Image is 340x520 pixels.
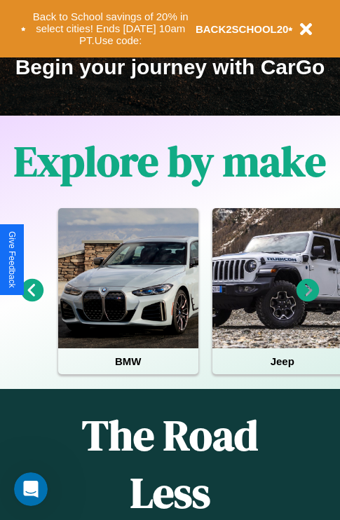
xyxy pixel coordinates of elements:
h4: BMW [58,348,198,374]
div: Give Feedback [7,231,17,288]
h1: Explore by make [14,132,326,190]
button: Back to School savings of 20% in select cities! Ends [DATE] 10am PT.Use code: [26,7,196,50]
b: BACK2SCHOOL20 [196,23,289,35]
iframe: Intercom live chat [14,472,48,506]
